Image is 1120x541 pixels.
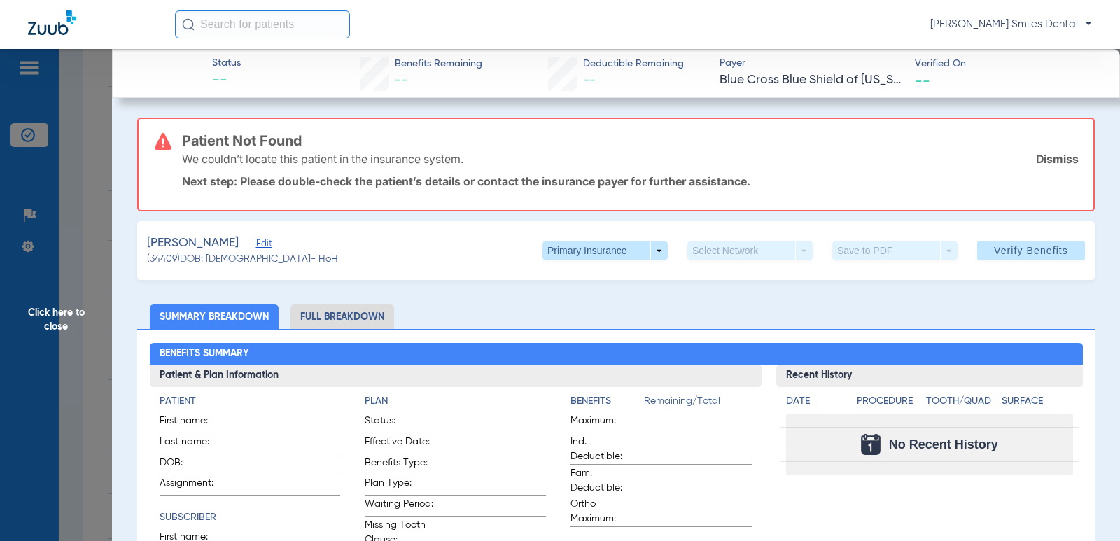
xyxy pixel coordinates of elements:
[365,476,433,495] span: Plan Type:
[720,71,902,89] span: Blue Cross Blue Shield of [US_STATE]
[857,394,920,409] h4: Procedure
[150,304,279,329] li: Summary Breakdown
[212,71,241,91] span: --
[994,245,1068,256] span: Verify Benefits
[1002,394,1072,414] app-breakdown-title: Surface
[926,394,997,414] app-breakdown-title: Tooth/Quad
[182,18,195,31] img: Search Icon
[926,394,997,409] h4: Tooth/Quad
[365,497,433,516] span: Waiting Period:
[786,394,845,414] app-breakdown-title: Date
[160,394,341,409] h4: Patient
[570,466,639,496] span: Fam. Deductible:
[395,57,482,71] span: Benefits Remaining
[147,234,239,252] span: [PERSON_NAME]
[150,365,762,387] h3: Patient & Plan Information
[857,394,920,414] app-breakdown-title: Procedure
[365,456,433,475] span: Benefits Type:
[915,57,1098,71] span: Verified On
[570,435,639,464] span: Ind. Deductible:
[175,10,350,38] input: Search for patients
[155,133,171,150] img: error-icon
[930,17,1092,31] span: [PERSON_NAME] Smiles Dental
[182,134,1079,148] h3: Patient Not Found
[160,476,228,495] span: Assignment:
[977,241,1085,260] button: Verify Benefits
[889,437,998,451] span: No Recent History
[542,241,668,260] button: Primary Insurance
[160,435,228,454] span: Last name:
[150,343,1083,365] h2: Benefits Summary
[583,74,596,87] span: --
[290,304,394,329] li: Full Breakdown
[644,394,752,414] span: Remaining/Total
[182,152,463,166] p: We couldn’t locate this patient in the insurance system.
[365,394,546,409] h4: Plan
[395,74,407,87] span: --
[365,414,433,433] span: Status:
[861,434,881,455] img: Calendar
[147,252,338,267] span: (34409) DOB: [DEMOGRAPHIC_DATA] - HoH
[570,497,639,526] span: Ortho Maximum:
[160,510,341,525] h4: Subscriber
[28,10,76,35] img: Zuub Logo
[182,174,1079,188] p: Next step: Please double-check the patient’s details or contact the insurance payer for further a...
[160,414,228,433] span: First name:
[160,456,228,475] span: DOB:
[915,73,930,87] span: --
[365,435,433,454] span: Effective Date:
[256,239,269,252] span: Edit
[1036,152,1079,166] a: Dismiss
[583,57,684,71] span: Deductible Remaining
[776,365,1082,387] h3: Recent History
[570,394,644,409] h4: Benefits
[720,56,902,71] span: Payer
[786,394,845,409] h4: Date
[570,414,639,433] span: Maximum:
[1002,394,1072,409] h4: Surface
[212,56,241,71] span: Status
[570,394,644,414] app-breakdown-title: Benefits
